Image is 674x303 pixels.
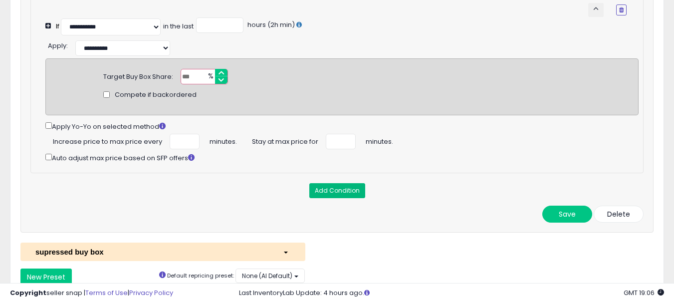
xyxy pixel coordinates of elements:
[45,120,639,132] div: Apply Yo-Yo on selected method
[48,38,68,51] div: :
[210,134,237,147] span: minutes.
[20,243,305,261] button: supressed buy box
[163,22,194,31] div: in the last
[48,41,66,50] span: Apply
[594,206,644,223] button: Delete
[619,7,624,13] i: Remove Condition
[309,183,365,198] button: Add Condition
[20,269,72,286] button: New Preset
[366,134,393,147] span: minutes.
[588,3,604,17] button: keyboard_arrow_up
[45,152,639,163] div: Auto adjust max price based on SFP offers
[129,288,173,298] a: Privacy Policy
[85,288,128,298] a: Terms of Use
[542,206,592,223] button: Save
[591,4,601,13] span: keyboard_arrow_up
[364,290,370,296] i: Click here to read more about un-synced listings.
[103,69,173,82] div: Target Buy Box Share:
[235,269,305,283] button: None (AI Default)
[202,69,218,84] span: %
[167,272,234,280] small: Default repricing preset:
[242,272,292,280] span: None (AI Default)
[246,20,295,29] span: hours (2h min)
[10,289,173,298] div: seller snap | |
[239,289,664,298] div: Last InventoryLab Update: 4 hours ago.
[252,134,318,147] span: Stay at max price for
[624,288,664,298] span: 2025-10-13 19:06 GMT
[115,90,197,100] span: Compete if backordered
[10,288,46,298] strong: Copyright
[28,247,275,257] div: supressed buy box
[53,134,162,147] span: Increase price to max price every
